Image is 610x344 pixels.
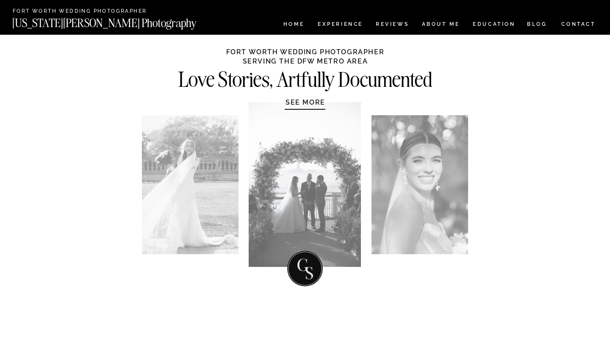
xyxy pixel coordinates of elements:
a: REVIEWS [376,22,408,29]
a: ABOUT ME [421,22,460,29]
a: EDUCATION [472,22,516,29]
a: CONTACT [561,19,596,29]
h2: Love Stories, Artfully Documented [160,70,451,86]
h1: Fort Worth WEDDING PHOTOGRAPHER ServIng The DFW Metro Area [226,47,385,64]
a: SEE MORE [265,98,346,106]
a: BLOG [527,22,547,29]
a: Experience [318,22,362,29]
a: Fort Worth Wedding Photographer [13,8,186,15]
a: [US_STATE][PERSON_NAME] Photography [12,17,225,25]
a: HOME [282,22,306,29]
